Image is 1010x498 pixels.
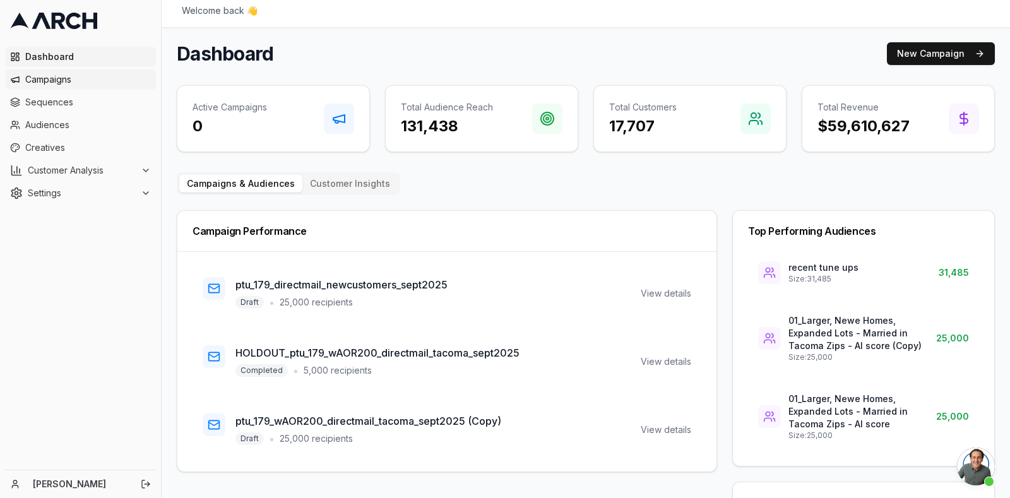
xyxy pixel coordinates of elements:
[788,274,858,284] p: Size: 31,485
[5,47,156,67] a: Dashboard
[193,101,267,114] p: Active Campaigns
[401,116,493,136] h3: 131,438
[788,430,936,441] p: Size: 25,000
[788,261,858,274] p: recent tune ups
[28,187,136,199] span: Settings
[887,42,995,65] button: New Campaign
[936,410,969,423] span: 25,000
[25,73,151,86] span: Campaigns
[641,287,691,300] div: View details
[235,364,288,377] span: Completed
[25,96,151,109] span: Sequences
[748,226,979,236] div: Top Performing Audiences
[957,448,995,485] div: Open chat
[936,332,969,345] span: 25,000
[280,296,353,309] span: 25,000 recipients
[817,101,910,114] p: Total Revenue
[235,345,520,360] h3: HOLDOUT_ptu_179_wAOR200_directmail_tacoma_sept2025
[609,116,677,136] h3: 17,707
[28,164,136,177] span: Customer Analysis
[193,226,701,236] div: Campaign Performance
[5,92,156,112] a: Sequences
[788,393,936,430] p: 01_Larger, Newe Homes, Expanded Lots - Married in Tacoma Zips - AI score
[5,69,156,90] a: Campaigns
[25,141,151,154] span: Creatives
[609,101,677,114] p: Total Customers
[179,175,302,193] button: Campaigns & Audiences
[269,431,275,446] span: •
[302,175,398,193] button: Customer Insights
[788,352,936,362] p: Size: 25,000
[293,363,299,378] span: •
[280,432,353,445] span: 25,000 recipients
[641,355,691,368] div: View details
[25,119,151,131] span: Audiences
[269,295,275,310] span: •
[304,364,372,377] span: 5,000 recipients
[25,50,151,63] span: Dashboard
[401,101,493,114] p: Total Audience Reach
[235,413,501,429] h3: ptu_179_wAOR200_directmail_tacoma_sept2025 (Copy)
[235,296,264,309] span: Draft
[641,424,691,436] div: View details
[33,478,127,490] a: [PERSON_NAME]
[939,266,969,279] span: 31,485
[177,42,273,65] h1: Dashboard
[5,115,156,135] a: Audiences
[817,116,910,136] h3: $59,610,627
[182,4,990,17] div: Welcome back 👋
[137,475,155,493] button: Log out
[788,314,936,352] p: 01_Larger, Newe Homes, Expanded Lots - Married in Tacoma Zips - AI score (Copy)
[193,116,267,136] h3: 0
[5,160,156,181] button: Customer Analysis
[5,183,156,203] button: Settings
[235,432,264,445] span: Draft
[5,138,156,158] a: Creatives
[235,277,448,292] h3: ptu_179_directmail_newcustomers_sept2025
